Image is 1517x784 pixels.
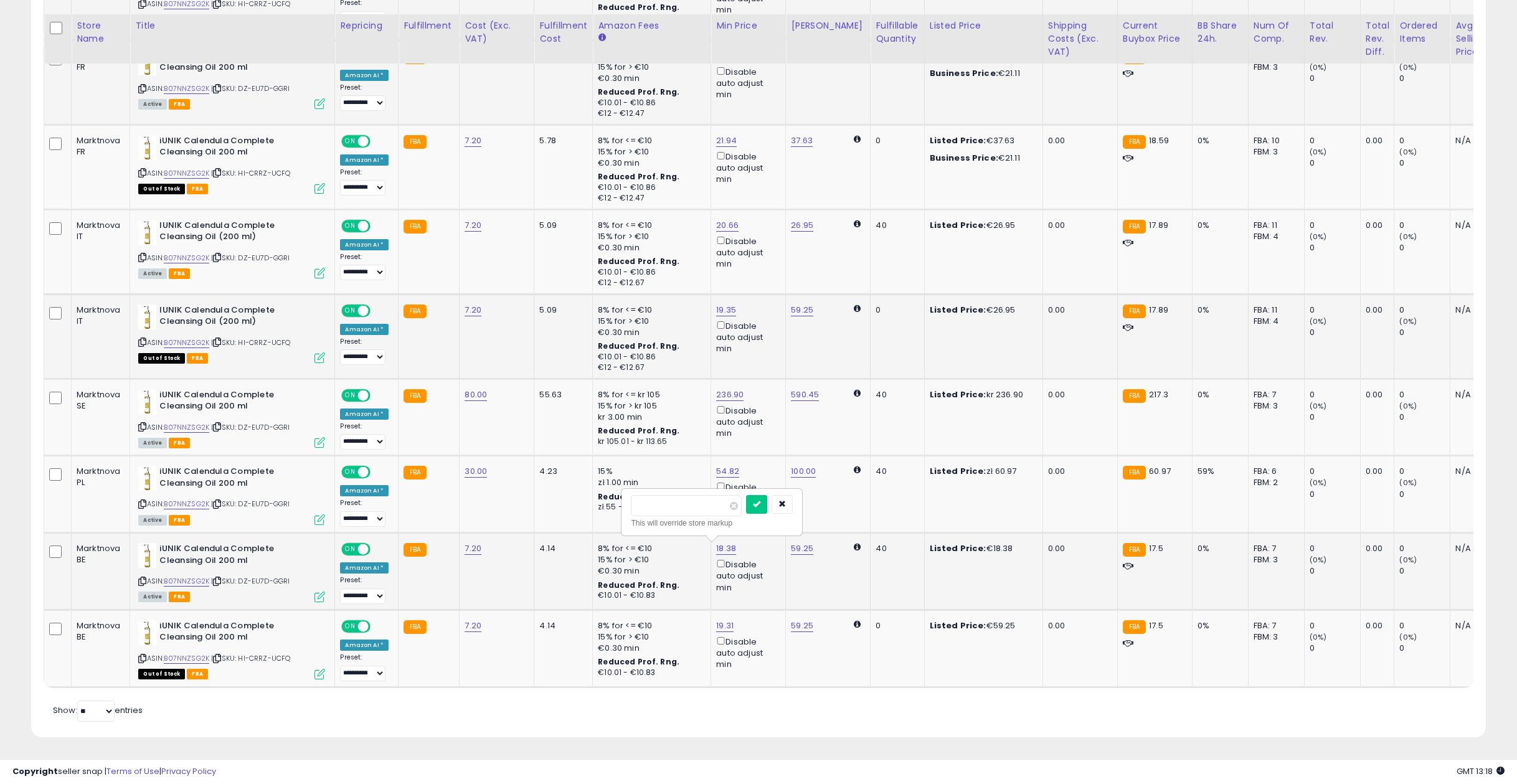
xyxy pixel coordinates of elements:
div: ASIN: [138,135,325,193]
div: Amazon AI * [340,485,389,496]
div: 0 [876,305,914,316]
span: | SKU: DZ-EU7D-GGRI [211,253,290,263]
a: B07NNZSG2K [164,83,209,94]
b: Reduced Prof. Rng. [598,171,679,182]
span: OFF [369,220,389,231]
div: 0 [1310,327,1360,338]
div: 0 [1399,389,1450,400]
a: 20.66 [716,219,739,232]
div: €21.11 [930,153,1033,164]
small: FBA [1123,220,1146,234]
a: 19.31 [716,620,734,632]
small: FBA [404,466,427,479]
a: 100.00 [791,465,816,478]
div: Amazon AI * [340,239,389,250]
div: 40 [876,220,914,231]
div: FBA: 10 [1254,135,1295,146]
div: kr 105.01 - kr 113.65 [598,437,701,447]
div: Marktnova IT [77,220,120,242]
div: 40 [876,389,914,400]
span: 60.97 [1149,465,1171,477]
div: N/A [1455,305,1496,316]
div: Marktnova IT [77,305,120,327]
img: 31GXr3H3tVL._SL40_.jpg [138,135,156,160]
div: FBM: 4 [1254,316,1295,327]
div: Disable auto adjust min [716,65,776,101]
span: All listings currently available for purchase on Amazon [138,268,167,279]
a: Terms of Use [106,765,159,777]
div: FBM: 2 [1254,477,1295,488]
div: Total Rev. [1310,19,1355,45]
div: Amazon AI * [340,409,389,420]
div: 15% for > €10 [598,316,701,327]
div: 0 [1310,412,1360,423]
div: Amazon AI * [340,70,389,81]
div: 0.00 [1366,220,1385,231]
img: 31GXr3H3tVL._SL40_.jpg [138,305,156,329]
div: €12 - €12.47 [598,108,701,119]
div: ASIN: [138,389,325,447]
span: ON [343,220,359,231]
img: 31GXr3H3tVL._SL40_.jpg [138,220,156,245]
img: 31GXr3H3tVL._SL40_.jpg [138,466,156,491]
div: FBA: 11 [1254,220,1295,231]
b: iUNIK Calendula Complete Cleansing Oil 200 ml [159,466,311,492]
div: €0.30 min [598,565,701,577]
div: 0 [1399,565,1450,577]
span: OFF [369,390,389,400]
small: FBA [404,220,427,234]
a: Privacy Policy [161,765,216,777]
b: iUNIK Calendula Complete Cleansing Oil 200 ml [159,389,311,415]
a: 7.20 [465,620,481,632]
div: kr 3.00 min [598,412,701,423]
div: 0 [1399,466,1450,477]
span: All listings that are currently out of stock and unavailable for purchase on Amazon [138,353,185,364]
a: 59.25 [791,542,813,555]
div: €0.30 min [598,242,701,253]
span: 18.59 [1149,135,1169,146]
div: Disable auto adjust min [716,234,776,270]
div: Avg Selling Price [1455,19,1501,59]
span: All listings that are currently out of stock and unavailable for purchase on Amazon [138,184,185,194]
div: Preset: [340,253,389,281]
div: Title [135,19,329,32]
div: zł 1.00 min [598,477,701,488]
div: Amazon AI * [340,154,389,166]
div: N/A [1455,389,1496,400]
b: Business Price: [930,152,998,164]
span: 17.89 [1149,304,1168,316]
a: 21.94 [716,135,737,147]
a: B07NNZSG2K [164,168,209,179]
b: Listed Price: [930,304,986,316]
span: ON [343,390,359,400]
span: All listings currently available for purchase on Amazon [138,592,167,602]
div: ASIN: [138,305,325,362]
small: (0%) [1399,478,1417,488]
div: Disable auto adjust min [716,557,776,593]
b: iUNIK Calendula Complete Cleansing Oil 200 ml [159,135,311,161]
div: Min Price [716,19,780,32]
div: FBA: 7 [1254,543,1295,554]
div: 0 [1310,305,1360,316]
div: Fulfillment Cost [539,19,587,45]
div: 0 [1310,220,1360,231]
span: FBA [169,592,190,602]
div: Amazon AI * [340,324,389,335]
div: FBM: 3 [1254,400,1295,412]
div: Amazon AI * [340,562,389,574]
small: (0%) [1399,401,1417,411]
div: 0 [1310,489,1360,500]
div: €12 - €12.67 [598,362,701,373]
div: €10.01 - €10.83 [598,590,701,601]
div: 0.00 [1366,466,1385,477]
div: €0.30 min [598,327,701,338]
div: BB Share 24h. [1198,19,1243,45]
div: 0 [1399,412,1450,423]
b: Reduced Prof. Rng. [598,256,679,267]
a: 236.90 [716,389,744,401]
div: Preset: [340,576,389,604]
div: FBA: 11 [1254,305,1295,316]
small: FBA [404,305,427,318]
div: 0 [1399,158,1450,169]
small: (0%) [1310,232,1327,242]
